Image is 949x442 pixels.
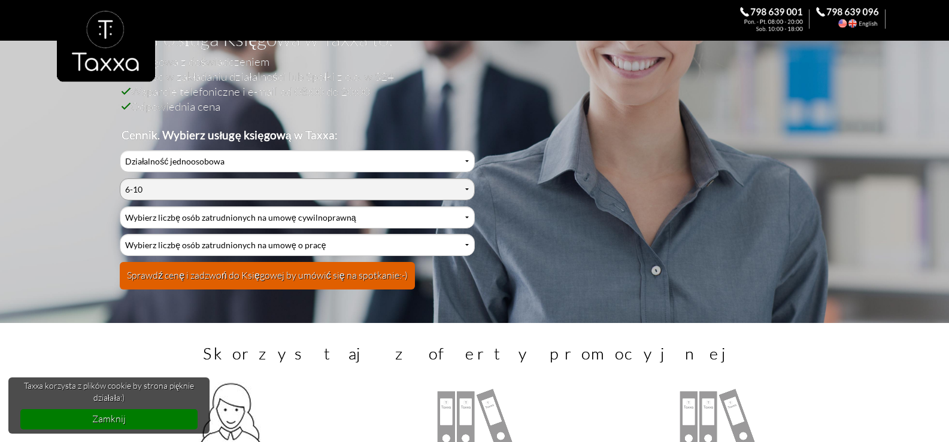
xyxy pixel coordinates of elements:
[20,380,198,403] span: Taxxa korzysta z plików cookie by strona pięknie działała:)
[165,343,784,364] h3: Skorzystaj z oferty promocyjnej
[120,150,474,297] div: Cennik Usług Księgowych Przyjaznej Księgowej w Biurze Rachunkowym Taxxa
[122,128,338,142] b: Cennik. Wybierz usługę księgową w Taxxa:
[816,7,892,31] div: Call the Accountant. 798 639 096
[740,7,816,31] div: Zadzwoń do Księgowej. 798 639 001
[120,262,415,289] button: Sprawdź cenę i zadzwoń do Księgowej by umówić się na spotkanie:-)
[20,409,198,429] a: dismiss cookie message
[8,377,210,434] div: cookieconsent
